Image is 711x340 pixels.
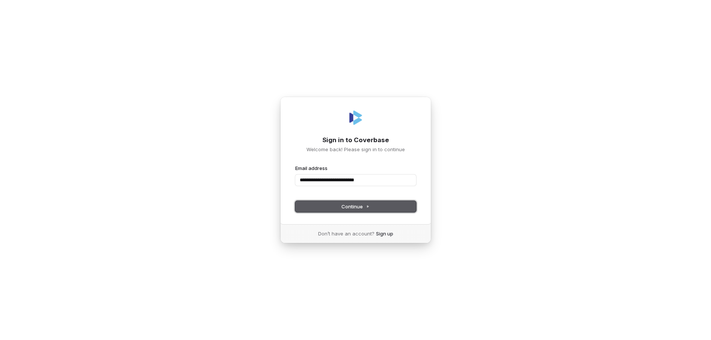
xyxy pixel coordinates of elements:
[295,165,328,172] label: Email address
[376,230,393,237] a: Sign up
[295,146,416,153] p: Welcome back! Please sign in to continue
[295,201,416,212] button: Continue
[295,136,416,145] h1: Sign in to Coverbase
[347,109,365,127] img: Coverbase
[318,230,374,237] span: Don’t have an account?
[341,203,370,210] span: Continue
